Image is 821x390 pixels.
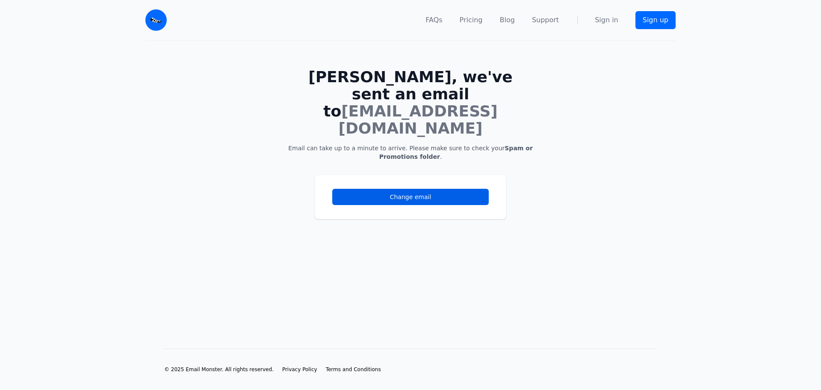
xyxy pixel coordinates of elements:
[326,366,381,373] a: Terms and Conditions
[379,145,533,160] b: Spam or Promotions folder
[595,15,618,25] a: Sign in
[338,102,497,137] span: [EMAIL_ADDRESS][DOMAIN_NAME]
[532,15,559,25] a: Support
[425,15,442,25] a: FAQs
[287,68,534,137] h1: [PERSON_NAME], we've sent an email to
[635,11,676,29] a: Sign up
[164,366,274,373] li: © 2025 Email Monster. All rights reserved.
[332,189,489,205] a: Change email
[287,144,534,161] p: Email can take up to a minute to arrive. Please make sure to check your .
[460,15,483,25] a: Pricing
[500,15,515,25] a: Blog
[282,366,317,373] a: Privacy Policy
[145,9,167,31] img: Email Monster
